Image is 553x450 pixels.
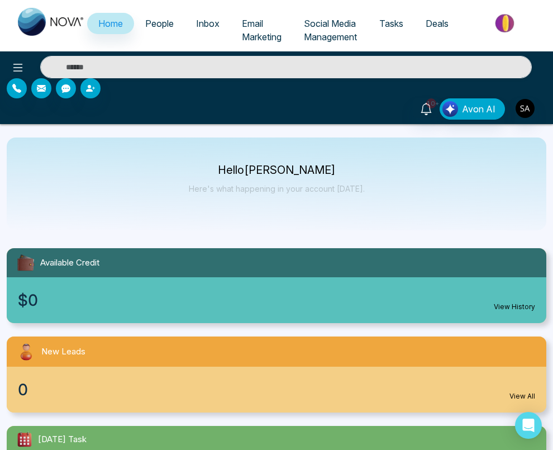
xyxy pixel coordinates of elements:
[98,18,123,29] span: Home
[368,13,414,34] a: Tasks
[379,18,403,29] span: Tasks
[509,391,535,401] a: View All
[40,257,99,269] span: Available Credit
[462,102,495,116] span: Avon AI
[515,412,542,439] div: Open Intercom Messenger
[426,98,436,108] span: 10+
[196,18,220,29] span: Inbox
[189,165,365,175] p: Hello [PERSON_NAME]
[293,13,368,48] a: Social Media Management
[426,18,449,29] span: Deals
[413,98,440,118] a: 10+
[304,18,357,42] span: Social Media Management
[134,13,185,34] a: People
[16,253,36,273] img: availableCredit.svg
[185,13,231,34] a: Inbox
[87,13,134,34] a: Home
[189,184,365,193] p: Here's what happening in your account [DATE].
[494,302,535,312] a: View History
[18,288,38,312] span: $0
[231,13,293,48] a: Email Marketing
[16,430,34,448] img: todayTask.svg
[440,98,505,120] button: Avon AI
[18,8,85,36] img: Nova CRM Logo
[41,345,85,358] span: New Leads
[442,101,458,117] img: Lead Flow
[16,341,37,362] img: newLeads.svg
[145,18,174,29] span: People
[38,433,87,446] span: [DATE] Task
[414,13,460,34] a: Deals
[465,11,546,36] img: Market-place.gif
[242,18,282,42] span: Email Marketing
[18,378,28,401] span: 0
[516,99,535,118] img: User Avatar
